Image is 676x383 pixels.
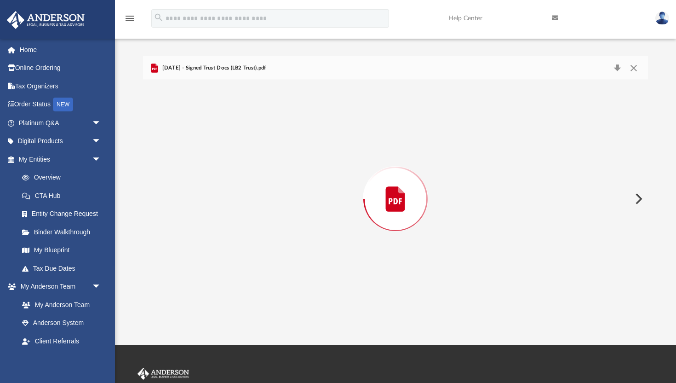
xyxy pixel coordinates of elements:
[160,64,266,72] span: [DATE] - Signed Trust Docs (LB2 Trust).pdf
[136,368,191,380] img: Anderson Advisors Platinum Portal
[609,62,625,75] button: Download
[13,314,110,332] a: Anderson System
[4,11,87,29] img: Anderson Advisors Platinum Portal
[13,168,115,187] a: Overview
[92,132,110,151] span: arrow_drop_down
[6,132,115,151] a: Digital Productsarrow_drop_down
[124,17,135,24] a: menu
[628,186,648,212] button: Next File
[6,150,115,168] a: My Entitiesarrow_drop_down
[154,12,164,23] i: search
[13,186,115,205] a: CTA Hub
[13,296,106,314] a: My Anderson Team
[6,350,110,369] a: My Documentsarrow_drop_down
[6,59,115,77] a: Online Ordering
[124,13,135,24] i: menu
[92,150,110,169] span: arrow_drop_down
[53,98,73,111] div: NEW
[13,205,115,223] a: Entity Change Request
[13,223,115,241] a: Binder Walkthrough
[6,95,115,114] a: Order StatusNEW
[6,278,110,296] a: My Anderson Teamarrow_drop_down
[6,41,115,59] a: Home
[6,77,115,95] a: Tax Organizers
[13,332,110,350] a: Client Referrals
[13,241,110,260] a: My Blueprint
[143,56,648,318] div: Preview
[6,114,115,132] a: Platinum Q&Aarrow_drop_down
[13,259,115,278] a: Tax Due Dates
[625,62,642,75] button: Close
[92,114,110,133] span: arrow_drop_down
[655,12,669,25] img: User Pic
[92,350,110,369] span: arrow_drop_down
[92,278,110,296] span: arrow_drop_down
